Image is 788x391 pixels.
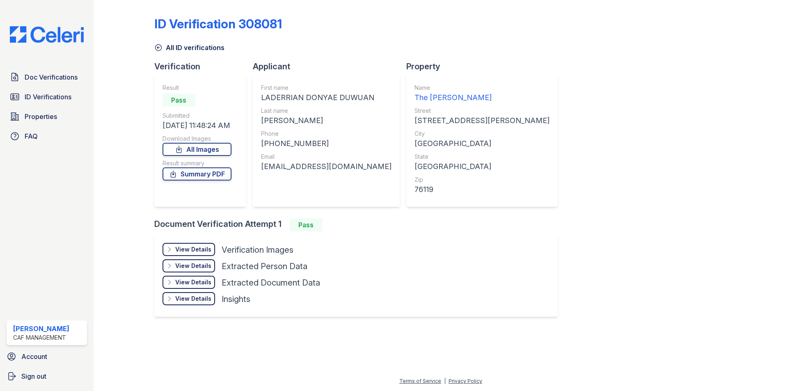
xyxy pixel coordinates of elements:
[261,92,392,103] div: LADERRIAN DONYAE DUWUAN
[261,138,392,149] div: [PHONE_NUMBER]
[754,358,780,383] iframe: chat widget
[261,130,392,138] div: Phone
[261,84,392,92] div: First name
[261,153,392,161] div: Email
[415,84,550,103] a: Name The [PERSON_NAME]
[163,84,231,92] div: Result
[7,108,87,125] a: Properties
[25,92,71,102] span: ID Verifications
[163,159,231,167] div: Result summary
[7,89,87,105] a: ID Verifications
[222,261,307,272] div: Extracted Person Data
[163,94,195,107] div: Pass
[261,161,392,172] div: [EMAIL_ADDRESS][DOMAIN_NAME]
[154,218,564,231] div: Document Verification Attempt 1
[415,107,550,115] div: Street
[222,293,250,305] div: Insights
[415,138,550,149] div: [GEOGRAPHIC_DATA]
[3,368,90,384] a: Sign out
[21,352,47,361] span: Account
[175,295,211,303] div: View Details
[415,92,550,103] div: The [PERSON_NAME]
[21,371,46,381] span: Sign out
[7,128,87,144] a: FAQ
[175,278,211,286] div: View Details
[222,277,320,288] div: Extracted Document Data
[175,245,211,254] div: View Details
[449,378,482,384] a: Privacy Policy
[154,16,282,31] div: ID Verification 308081
[261,107,392,115] div: Last name
[222,244,293,256] div: Verification Images
[175,262,211,270] div: View Details
[415,130,550,138] div: City
[444,378,446,384] div: |
[25,72,78,82] span: Doc Verifications
[154,43,224,53] a: All ID verifications
[163,120,231,131] div: [DATE] 11:48:24 AM
[399,378,441,384] a: Terms of Service
[7,69,87,85] a: Doc Verifications
[3,348,90,365] a: Account
[13,334,69,342] div: CAF Management
[163,167,231,181] a: Summary PDF
[3,26,90,43] img: CE_Logo_Blue-a8612792a0a2168367f1c8372b55b34899dd931a85d93a1a3d3e32e68fde9ad4.png
[290,218,323,231] div: Pass
[163,135,231,143] div: Download Images
[163,112,231,120] div: Submitted
[415,115,550,126] div: [STREET_ADDRESS][PERSON_NAME]
[415,161,550,172] div: [GEOGRAPHIC_DATA]
[415,153,550,161] div: State
[415,176,550,184] div: Zip
[13,324,69,334] div: [PERSON_NAME]
[415,84,550,92] div: Name
[261,115,392,126] div: [PERSON_NAME]
[406,61,564,72] div: Property
[25,131,38,141] span: FAQ
[25,112,57,121] span: Properties
[415,184,550,195] div: 76119
[163,143,231,156] a: All Images
[253,61,406,72] div: Applicant
[154,61,253,72] div: Verification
